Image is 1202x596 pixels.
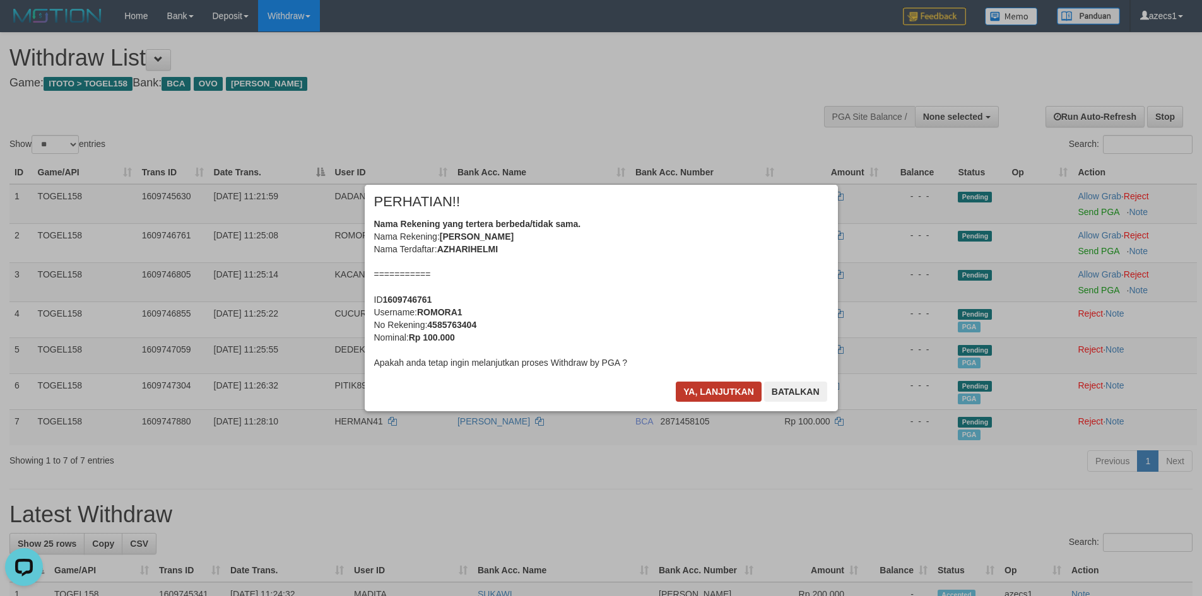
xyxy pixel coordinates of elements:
b: Nama Rekening yang tertera berbeda/tidak sama. [374,219,581,229]
b: Rp 100.000 [409,332,455,342]
button: Batalkan [764,382,827,402]
span: PERHATIAN!! [374,196,461,208]
button: Ya, lanjutkan [676,382,762,402]
b: 4585763404 [427,320,476,330]
button: Open LiveChat chat widget [5,5,43,43]
b: AZHARIHELMI [437,244,498,254]
b: 1609746761 [383,295,432,305]
div: Nama Rekening: Nama Terdaftar: =========== ID Username: No Rekening: Nominal: Apakah anda tetap i... [374,218,828,369]
b: [PERSON_NAME] [440,231,514,242]
b: ROMORA1 [417,307,463,317]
